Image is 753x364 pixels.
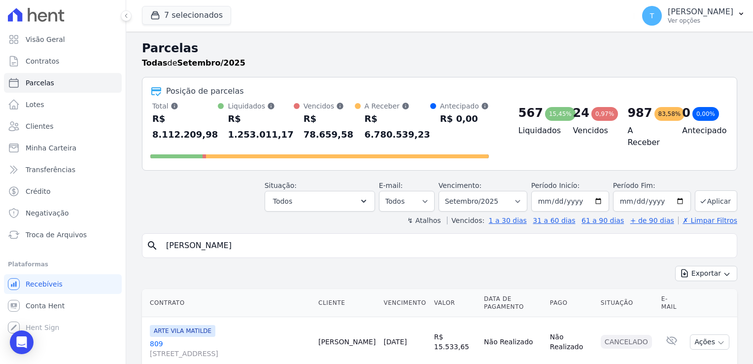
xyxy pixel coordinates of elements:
div: R$ 8.112.209,98 [152,111,218,143]
div: 567 [518,105,543,121]
div: R$ 6.780.539,23 [365,111,430,143]
label: Período Inicío: [531,182,580,189]
a: 1 a 30 dias [489,217,527,224]
a: Visão Geral [4,30,122,49]
div: Total [152,101,218,111]
th: Situação [597,289,657,317]
div: 987 [627,105,652,121]
div: R$ 0,00 [440,111,489,127]
i: search [146,240,158,252]
button: Todos [265,191,375,212]
a: Contratos [4,51,122,71]
a: Minha Carteira [4,138,122,158]
th: Pago [546,289,597,317]
th: Contrato [142,289,314,317]
div: 15,45% [545,107,576,121]
a: [DATE] [383,338,407,346]
div: Antecipado [440,101,489,111]
span: [STREET_ADDRESS] [150,349,310,359]
a: + de 90 dias [630,217,674,224]
a: ✗ Limpar Filtros [678,217,737,224]
a: 31 a 60 dias [533,217,575,224]
span: Recebíveis [26,279,63,289]
span: Parcelas [26,78,54,88]
p: de [142,57,245,69]
div: 0,00% [692,107,719,121]
th: Data de Pagamento [480,289,546,317]
label: Vencidos: [447,217,484,224]
span: Minha Carteira [26,143,76,153]
span: ARTE VILA MATILDE [150,325,215,337]
a: Parcelas [4,73,122,93]
span: Lotes [26,100,44,109]
div: 0,97% [591,107,618,121]
span: Contratos [26,56,59,66]
label: Período Fim: [613,181,691,191]
input: Buscar por nome do lote ou do cliente [160,236,733,255]
strong: Todas [142,58,168,68]
div: 83,58% [654,107,685,121]
label: E-mail: [379,182,403,189]
span: Transferências [26,165,75,175]
span: Crédito [26,186,51,196]
div: Cancelado [601,335,652,349]
span: T [650,12,654,19]
a: Transferências [4,160,122,180]
button: T [PERSON_NAME] Ver opções [634,2,753,30]
span: Negativação [26,208,69,218]
div: Open Intercom Messenger [10,330,34,354]
th: Cliente [314,289,379,317]
label: Situação: [265,182,297,189]
p: Ver opções [668,17,733,25]
span: Clientes [26,121,53,131]
a: Recebíveis [4,274,122,294]
th: Valor [430,289,480,317]
div: 24 [573,105,589,121]
a: Crédito [4,182,122,201]
div: 0 [682,105,690,121]
label: Vencimento: [439,182,481,189]
a: Troca de Arquivos [4,225,122,245]
span: Todos [273,195,292,207]
div: Plataformas [8,258,118,270]
div: Vencidos [304,101,355,111]
button: Exportar [675,266,737,281]
strong: Setembro/2025 [177,58,245,68]
span: Troca de Arquivos [26,230,87,240]
th: E-mail [657,289,686,317]
div: Posição de parcelas [166,85,244,97]
a: 809[STREET_ADDRESS] [150,339,310,359]
div: R$ 78.659,58 [304,111,355,143]
a: Negativação [4,203,122,223]
button: Aplicar [695,190,737,212]
a: 61 a 90 dias [582,217,624,224]
button: 7 selecionados [142,6,231,25]
button: Ações [690,334,729,350]
a: Lotes [4,95,122,114]
th: Vencimento [379,289,430,317]
h4: Antecipado [682,125,721,137]
span: Conta Hent [26,301,65,311]
h4: Liquidados [518,125,557,137]
a: Clientes [4,116,122,136]
a: Conta Hent [4,296,122,316]
div: R$ 1.253.011,17 [228,111,293,143]
h2: Parcelas [142,39,737,57]
h4: Vencidos [573,125,612,137]
span: Visão Geral [26,35,65,44]
label: ↯ Atalhos [407,217,441,224]
div: Liquidados [228,101,293,111]
p: [PERSON_NAME] [668,7,733,17]
h4: A Receber [627,125,666,148]
div: A Receber [365,101,430,111]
